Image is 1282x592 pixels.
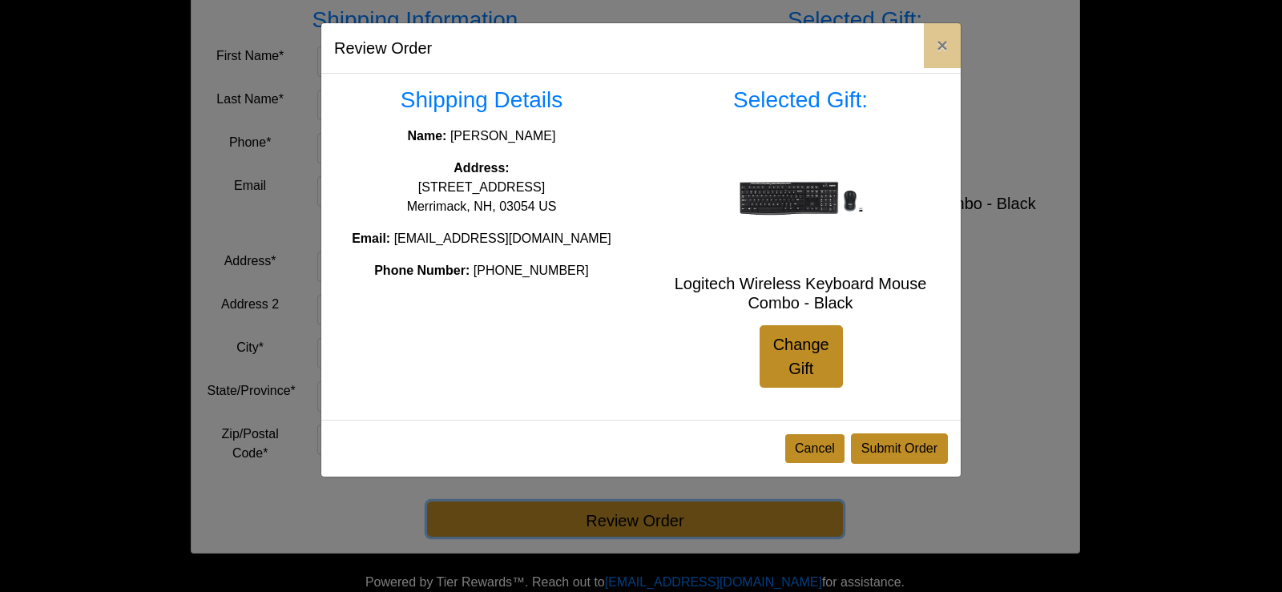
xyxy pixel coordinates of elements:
[474,264,589,277] span: [PHONE_NUMBER]
[653,87,948,114] h3: Selected Gift:
[653,274,948,312] h5: Logitech Wireless Keyboard Mouse Combo - Black
[394,232,611,245] span: [EMAIL_ADDRESS][DOMAIN_NAME]
[352,232,390,245] strong: Email:
[785,434,845,463] button: Cancel
[450,129,556,143] span: [PERSON_NAME]
[334,87,629,114] h3: Shipping Details
[937,34,948,56] span: ×
[334,36,432,60] h5: Review Order
[408,129,447,143] strong: Name:
[736,133,865,261] img: Logitech Wireless Keyboard Mouse Combo - Black
[454,161,509,175] strong: Address:
[851,433,948,464] button: Submit Order
[760,325,843,388] a: Change Gift
[407,180,557,213] span: [STREET_ADDRESS] Merrimack, NH, 03054 US
[374,264,470,277] strong: Phone Number:
[924,23,961,68] button: Close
